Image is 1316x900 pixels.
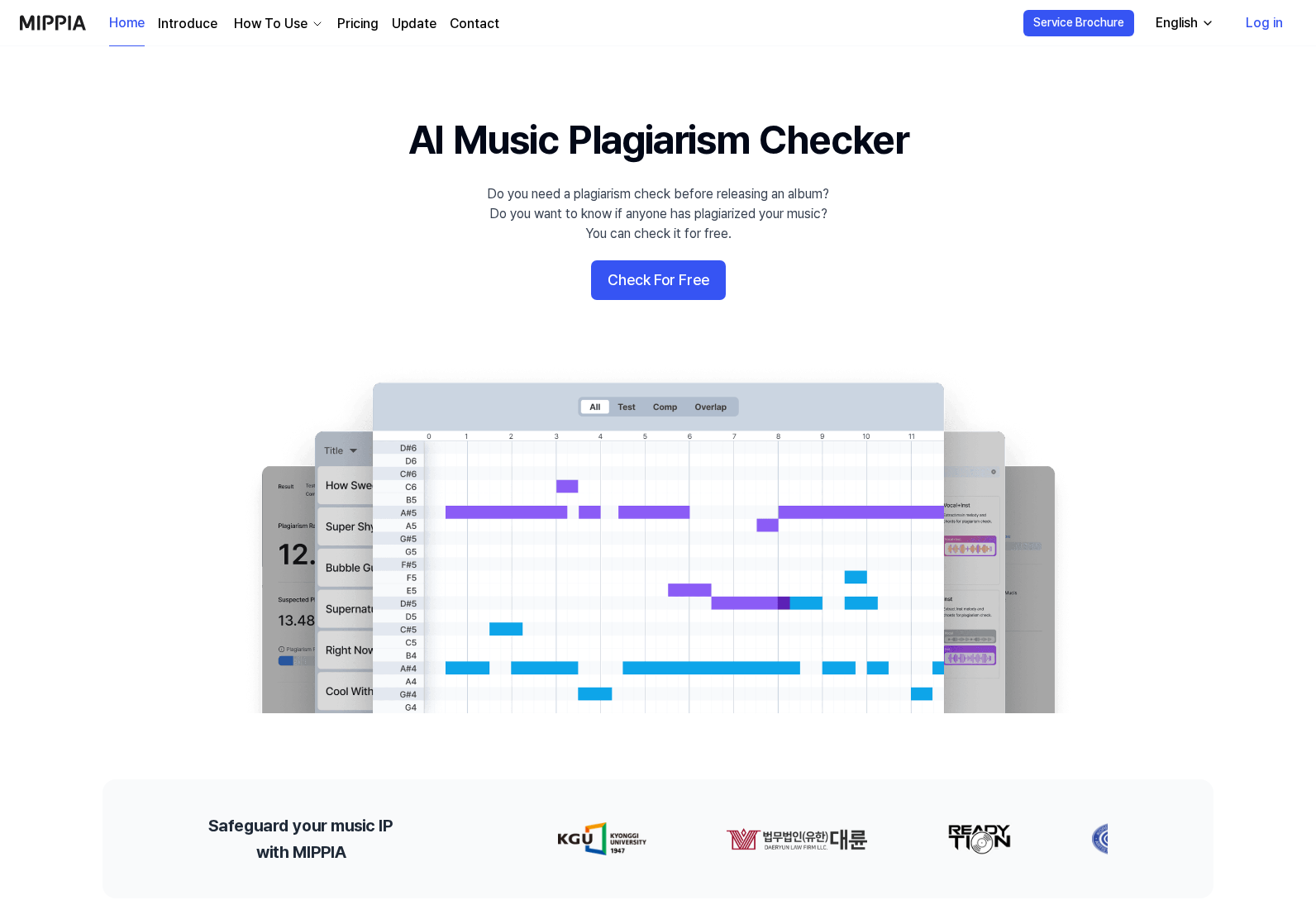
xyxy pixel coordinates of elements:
button: English [1142,7,1224,40]
a: Update [392,14,436,34]
a: Pricing [337,14,379,34]
img: partner-logo-4 [969,822,1007,855]
div: English [1152,13,1201,33]
img: main Image [228,366,1088,713]
img: partner-logo-5 [1086,822,1146,855]
a: Contact [450,14,499,34]
button: Check For Free [591,260,726,300]
div: How To Use [231,14,311,34]
button: Service Brochure [1023,10,1134,36]
img: partner-logo-3 [838,822,889,855]
h2: Safeguard your music IP with MIPPIA [208,812,393,865]
img: partner-logo-2 [694,822,759,855]
img: partner-logo-1 [473,822,615,855]
h1: AI Music Plagiarism Checker [408,112,908,168]
button: How To Use [231,14,324,34]
a: Introduce [158,14,217,34]
div: Do you need a plagiarism check before releasing an album? Do you want to know if anyone has plagi... [487,184,829,244]
a: Home [109,1,145,46]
